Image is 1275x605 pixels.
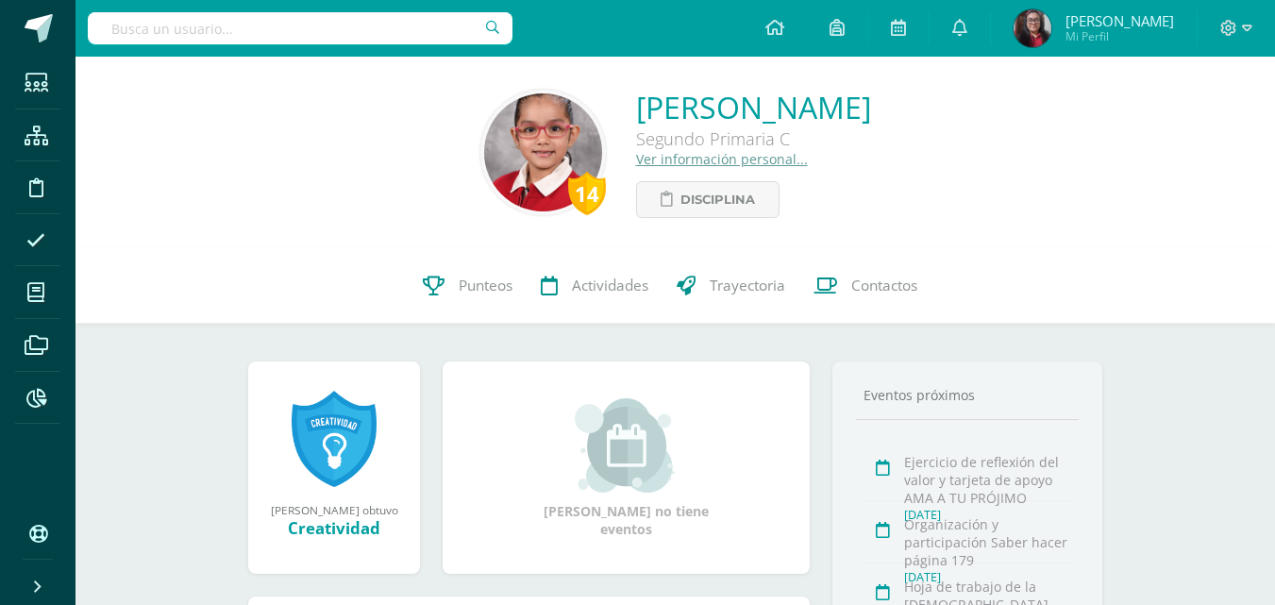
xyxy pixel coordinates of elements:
a: Disciplina [636,181,780,218]
a: Trayectoria [663,248,799,324]
div: Ejercicio de reflexión del valor y tarjeta de apoyo AMA A TU PRÓJIMO [904,453,1073,507]
div: 14 [568,172,606,215]
img: event_small.png [575,398,678,493]
span: Contactos [851,276,917,295]
div: [PERSON_NAME] obtuvo [267,502,401,517]
span: Trayectoria [710,276,785,295]
img: 011367feed889035fcc171d3ffe1967e.png [484,93,602,211]
input: Busca un usuario... [88,12,512,44]
img: 4f1d20c8bafb3cbeaa424ebc61ec86ed.png [1014,9,1051,47]
div: Segundo Primaria C [636,127,871,150]
div: [PERSON_NAME] no tiene eventos [532,398,721,538]
span: Punteos [459,276,512,295]
div: Eventos próximos [856,386,1079,404]
span: Actividades [572,276,648,295]
div: Organización y participación Saber hacer página 179 [904,515,1073,569]
a: Punteos [409,248,527,324]
span: [PERSON_NAME] [1065,11,1174,30]
a: Contactos [799,248,931,324]
a: Actividades [527,248,663,324]
a: [PERSON_NAME] [636,87,871,127]
a: Ver información personal... [636,150,808,168]
span: Disciplina [680,182,755,217]
span: Mi Perfil [1065,28,1174,44]
div: Creatividad [267,517,401,539]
